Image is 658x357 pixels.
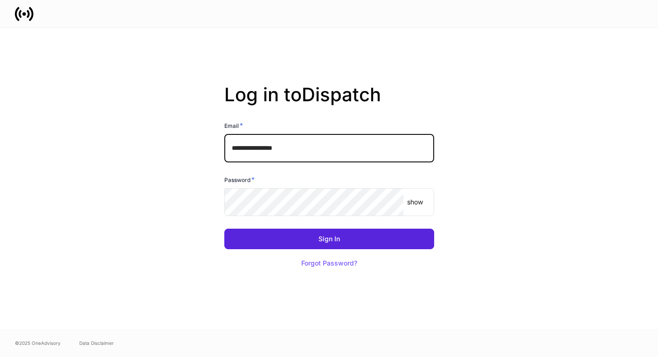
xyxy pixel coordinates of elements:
button: Forgot Password? [290,253,369,273]
p: show [407,197,423,207]
div: Forgot Password? [301,260,357,266]
h6: Email [224,121,243,130]
h6: Password [224,175,255,184]
div: Sign In [319,236,340,242]
span: © 2025 OneAdvisory [15,339,61,347]
h2: Log in to Dispatch [224,84,434,121]
button: Sign In [224,229,434,249]
a: Data Disclaimer [79,339,114,347]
